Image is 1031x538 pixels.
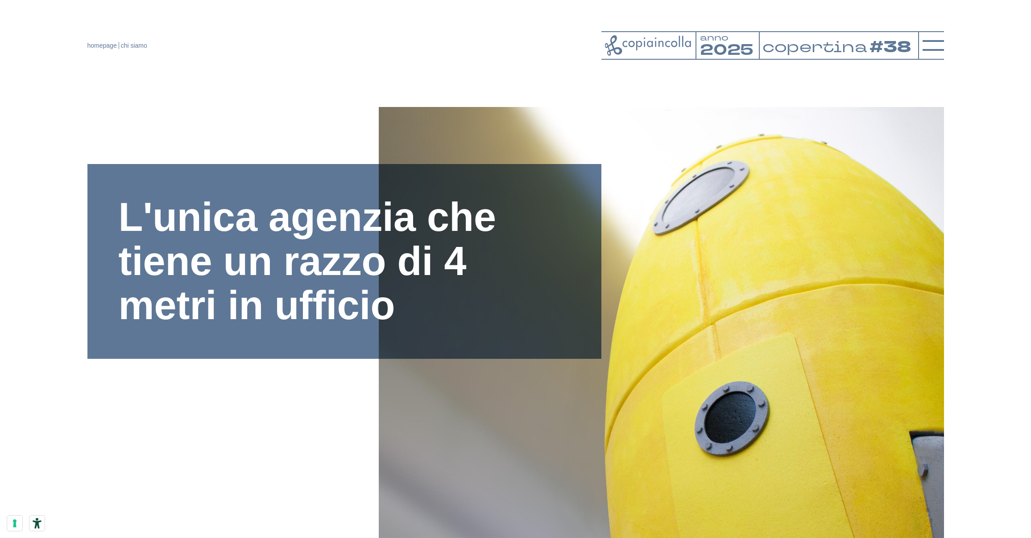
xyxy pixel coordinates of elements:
[87,42,117,49] a: homepage
[700,32,728,43] tspan: anno
[121,42,147,49] span: chi siamo
[29,516,45,531] button: Strumenti di accessibilità
[700,40,754,60] tspan: 2025
[762,37,869,57] tspan: copertina
[119,195,570,328] h1: L'unica agenzia che tiene un razzo di 4 metri in ufficio
[871,37,914,59] tspan: #38
[7,516,22,531] button: Le tue preferenze relative al consenso per le tecnologie di tracciamento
